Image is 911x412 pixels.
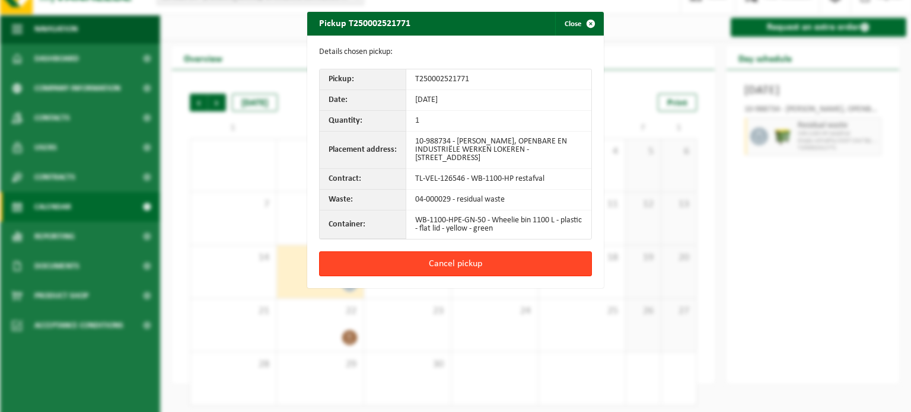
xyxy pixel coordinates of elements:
[406,90,591,111] td: [DATE]
[406,69,591,90] td: T250002521771
[319,251,592,276] button: Cancel pickup
[320,169,406,190] th: Contract:
[406,210,591,239] td: WB-1100-HPE-GN-50 - Wheelie bin 1100 L - plastic - flat lid - yellow - green
[307,12,422,34] h2: Pickup T250002521771
[555,12,603,36] button: Close
[320,90,406,111] th: Date:
[320,111,406,132] th: Quantity:
[320,132,406,169] th: Placement address:
[319,47,592,57] p: Details chosen pickup:
[406,132,591,169] td: 10-988734 - [PERSON_NAME], OPENBARE EN INDUSTRIËLE WERKEN LOKEREN - [STREET_ADDRESS]
[320,190,406,210] th: Waste:
[406,169,591,190] td: TL-VEL-126546 - WB-1100-HP restafval
[320,69,406,90] th: Pickup:
[406,111,591,132] td: 1
[320,210,406,239] th: Container:
[406,190,591,210] td: 04-000029 - residual waste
